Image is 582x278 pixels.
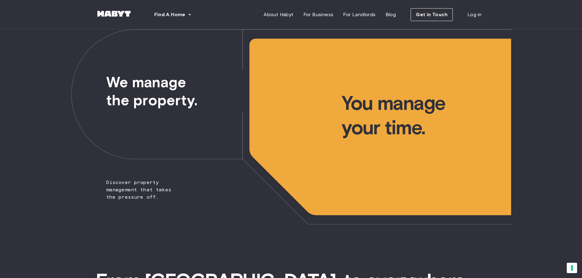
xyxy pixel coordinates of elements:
span: Discover property management that takes the pressure off. [71,29,183,201]
span: You manage your time. [342,29,511,140]
button: Get in Touch [411,8,453,21]
span: About Habyt [264,11,293,18]
span: Blog [386,11,396,18]
button: Your consent preferences for tracking technologies [567,263,577,273]
span: For Business [303,11,334,18]
span: Find A Home [154,11,185,18]
a: For Landlords [338,9,380,21]
span: Log in [467,11,481,18]
a: Blog [381,9,401,21]
a: For Business [298,9,339,21]
a: Log in [463,9,486,21]
img: Habyt [96,11,132,17]
button: Find A Home [149,9,196,21]
span: For Landlords [343,11,375,18]
a: About Habyt [259,9,298,21]
span: Get in Touch [416,11,448,18]
img: we-make-moves-not-waiting-lists [71,29,511,225]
